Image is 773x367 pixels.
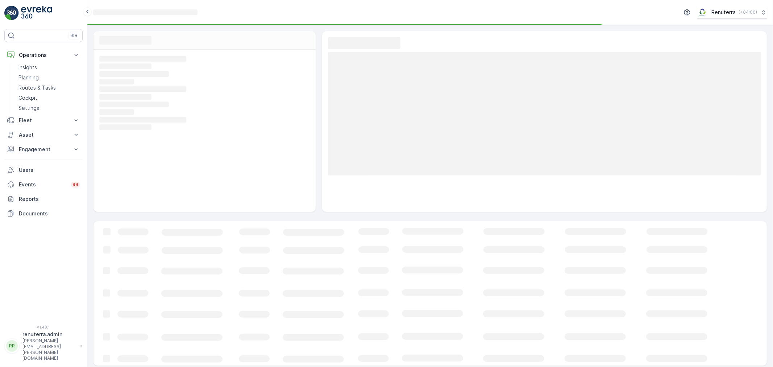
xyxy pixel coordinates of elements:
a: Reports [4,192,83,206]
p: renuterra.admin [22,331,77,338]
a: Users [4,163,83,177]
img: logo_light-DOdMpM7g.png [21,6,52,20]
p: Asset [19,131,68,139]
button: RRrenuterra.admin[PERSON_NAME][EMAIL_ADDRESS][PERSON_NAME][DOMAIN_NAME] [4,331,83,361]
button: Asset [4,128,83,142]
a: Planning [16,73,83,83]
a: Cockpit [16,93,83,103]
p: [PERSON_NAME][EMAIL_ADDRESS][PERSON_NAME][DOMAIN_NAME] [22,338,77,361]
a: Documents [4,206,83,221]
div: RR [6,340,18,352]
p: Events [19,181,67,188]
button: Operations [4,48,83,62]
a: Insights [16,62,83,73]
a: Events99 [4,177,83,192]
p: Operations [19,51,68,59]
p: Cockpit [18,94,37,102]
p: Settings [18,104,39,112]
a: Settings [16,103,83,113]
p: Renuterra [711,9,736,16]
p: 99 [72,182,78,187]
button: Renuterra(+04:00) [697,6,767,19]
p: ⌘B [70,33,78,38]
p: ( +04:00 ) [739,9,757,15]
p: Routes & Tasks [18,84,56,91]
p: Insights [18,64,37,71]
p: Fleet [19,117,68,124]
p: Reports [19,195,80,203]
p: Users [19,166,80,174]
a: Routes & Tasks [16,83,83,93]
img: logo [4,6,19,20]
button: Engagement [4,142,83,157]
img: Screenshot_2024-07-26_at_13.33.01.png [697,8,708,16]
p: Documents [19,210,80,217]
p: Planning [18,74,39,81]
span: v 1.48.1 [4,325,83,329]
button: Fleet [4,113,83,128]
p: Engagement [19,146,68,153]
